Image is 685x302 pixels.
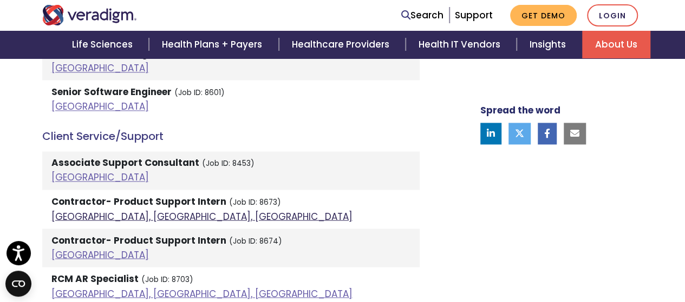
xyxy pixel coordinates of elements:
[51,100,149,113] a: [GEOGRAPHIC_DATA]
[59,31,149,58] a: Life Sciences
[517,31,582,58] a: Insights
[229,236,282,246] small: (Job ID: 8674)
[51,233,226,246] strong: Contractor- Product Support Intern
[51,171,149,184] a: [GEOGRAPHIC_DATA]
[202,158,255,169] small: (Job ID: 8453)
[587,4,638,26] a: Login
[279,31,406,58] a: Healthcare Providers
[51,156,199,169] strong: Associate Support Consultant
[51,272,139,285] strong: RCM AR Specialist
[51,248,149,261] a: [GEOGRAPHIC_DATA]
[174,88,225,98] small: (Job ID: 8601)
[51,85,172,98] strong: Senior Software Engineer
[51,287,353,300] a: [GEOGRAPHIC_DATA], [GEOGRAPHIC_DATA], [GEOGRAPHIC_DATA]
[51,210,353,223] a: [GEOGRAPHIC_DATA], [GEOGRAPHIC_DATA], [GEOGRAPHIC_DATA]
[174,49,227,59] small: (Job ID: 8600)
[510,5,577,26] a: Get Demo
[401,8,443,23] a: Search
[51,62,149,75] a: [GEOGRAPHIC_DATA]
[229,197,281,207] small: (Job ID: 8673)
[51,195,226,208] strong: Contractor- Product Support Intern
[141,274,193,284] small: (Job ID: 8703)
[5,271,31,297] button: Open CMP widget
[480,104,560,117] strong: Spread the word
[149,31,278,58] a: Health Plans + Payers
[42,130,420,143] h4: Client Service/Support
[51,47,172,60] strong: Senior Software Engineer
[582,31,650,58] a: About Us
[406,31,517,58] a: Health IT Vendors
[455,9,493,22] a: Support
[42,5,137,25] img: Veradigm logo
